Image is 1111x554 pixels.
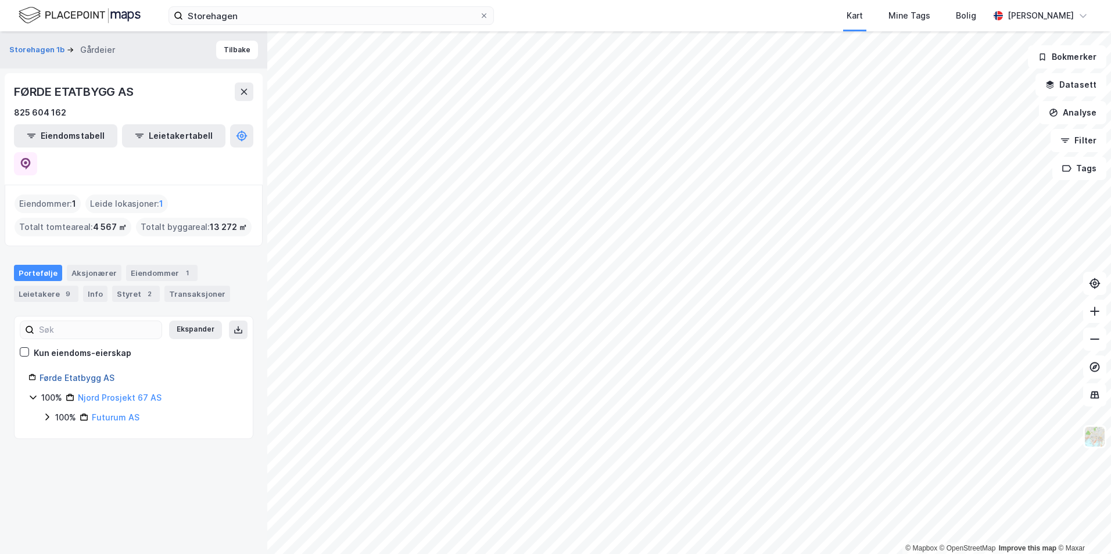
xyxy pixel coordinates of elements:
[14,286,78,302] div: Leietakere
[169,321,222,339] button: Ekspander
[136,218,252,236] div: Totalt byggareal :
[1035,73,1106,96] button: Datasett
[14,82,136,101] div: FØRDE ETATBYGG AS
[93,220,127,234] span: 4 567 ㎡
[72,197,76,211] span: 1
[1053,498,1111,554] div: Kontrollprogram for chat
[14,106,66,120] div: 825 604 162
[999,544,1056,552] a: Improve this map
[1052,157,1106,180] button: Tags
[41,391,62,405] div: 100%
[40,373,114,383] a: Førde Etatbygg AS
[210,220,247,234] span: 13 272 ㎡
[1039,101,1106,124] button: Analyse
[112,286,160,302] div: Styret
[1053,498,1111,554] iframe: Chat Widget
[92,412,139,422] a: Futurum AS
[9,44,67,56] button: Storehagen 1b
[34,346,131,360] div: Kun eiendoms-eierskap
[1028,45,1106,69] button: Bokmerker
[78,393,162,402] a: Njord Prosjekt 67 AS
[85,195,168,213] div: Leide lokasjoner :
[956,9,976,23] div: Bolig
[1051,129,1106,152] button: Filter
[847,9,863,23] div: Kart
[181,267,193,279] div: 1
[14,265,62,281] div: Portefølje
[159,197,163,211] span: 1
[19,5,141,26] img: logo.f888ab2527a4732fd821a326f86c7f29.svg
[1084,426,1106,448] img: Z
[15,195,81,213] div: Eiendommer :
[62,288,74,300] div: 9
[183,7,479,24] input: Søk på adresse, matrikkel, gårdeiere, leietakere eller personer
[14,124,117,148] button: Eiendomstabell
[67,265,121,281] div: Aksjonærer
[122,124,225,148] button: Leietakertabell
[888,9,930,23] div: Mine Tags
[940,544,996,552] a: OpenStreetMap
[164,286,230,302] div: Transaksjoner
[80,43,115,57] div: Gårdeier
[144,288,155,300] div: 2
[55,411,76,425] div: 100%
[1008,9,1074,23] div: [PERSON_NAME]
[126,265,198,281] div: Eiendommer
[905,544,937,552] a: Mapbox
[216,41,258,59] button: Tilbake
[34,321,162,339] input: Søk
[83,286,107,302] div: Info
[15,218,131,236] div: Totalt tomteareal :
